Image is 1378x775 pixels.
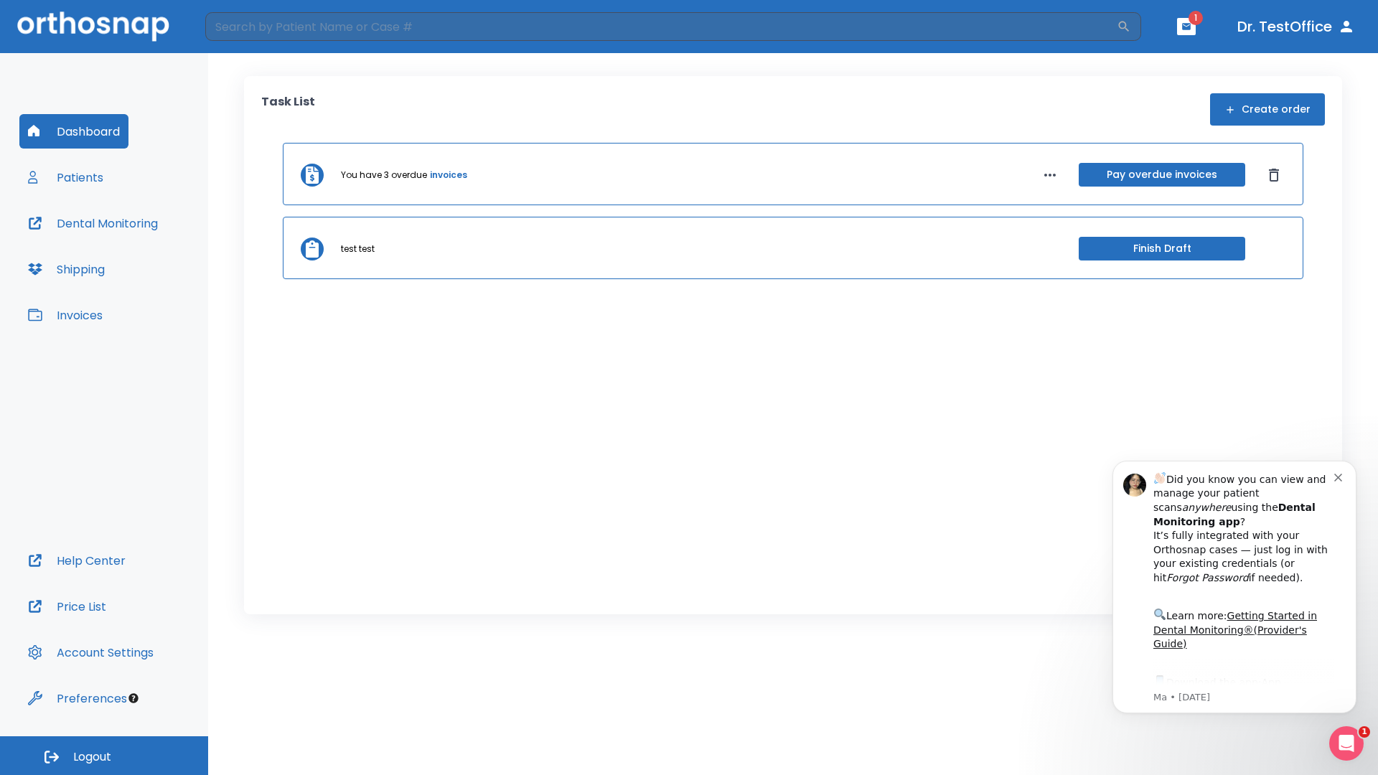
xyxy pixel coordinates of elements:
[1079,237,1245,260] button: Finish Draft
[19,252,113,286] button: Shipping
[19,543,134,578] button: Help Center
[19,114,128,149] button: Dashboard
[62,252,243,265] p: Message from Ma, sent 2w ago
[1232,14,1361,39] button: Dr. TestOffice
[17,11,169,41] img: Orthosnap
[1210,93,1325,126] button: Create order
[19,589,115,624] button: Price List
[430,169,467,182] a: invoices
[1189,11,1203,25] span: 1
[73,749,111,765] span: Logout
[1091,439,1378,736] iframe: Intercom notifications message
[1262,164,1285,187] button: Dismiss
[341,243,375,255] p: test test
[127,692,140,705] div: Tooltip anchor
[19,635,162,670] button: Account Settings
[19,160,112,194] button: Patients
[1329,726,1364,761] iframe: Intercom live chat
[19,206,167,240] button: Dental Monitoring
[62,234,243,307] div: Download the app: | ​ Let us know if you need help getting started!
[1079,163,1245,187] button: Pay overdue invoices
[19,681,136,715] button: Preferences
[62,238,190,263] a: App Store
[19,298,111,332] button: Invoices
[1359,726,1370,738] span: 1
[341,169,427,182] p: You have 3 overdue
[261,93,315,126] p: Task List
[243,31,255,42] button: Dismiss notification
[205,12,1117,41] input: Search by Patient Name or Case #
